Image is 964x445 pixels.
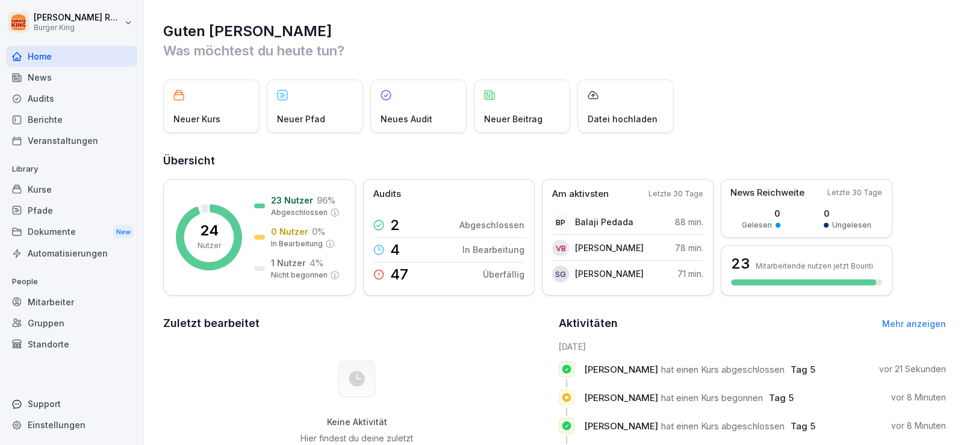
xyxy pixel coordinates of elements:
[661,364,785,375] span: hat einen Kurs abgeschlossen
[6,414,137,435] a: Einstellungen
[6,393,137,414] div: Support
[879,363,946,375] p: vor 21 Sekunden
[271,225,308,238] p: 0 Nutzer
[309,257,323,269] p: 4 %
[827,187,882,198] p: Letzte 30 Tage
[891,391,946,403] p: vor 8 Minuten
[6,221,137,243] div: Dokumente
[559,315,618,332] h2: Aktivitäten
[575,241,644,254] p: [PERSON_NAME]
[648,188,703,199] p: Letzte 30 Tage
[584,364,658,375] span: [PERSON_NAME]
[271,238,323,249] p: In Bearbeitung
[6,221,137,243] a: DokumenteNew
[381,113,432,125] p: Neues Audit
[575,216,633,228] p: Balaji Pedada
[552,187,609,201] p: Am aktivsten
[584,420,658,432] span: [PERSON_NAME]
[791,420,815,432] span: Tag 5
[390,218,400,232] p: 2
[312,225,325,238] p: 0 %
[483,268,524,281] p: Überfällig
[675,216,703,228] p: 88 min.
[552,214,569,231] div: BP
[575,267,644,280] p: [PERSON_NAME]
[34,13,122,23] p: [PERSON_NAME] Rohrich
[742,207,780,220] p: 0
[552,266,569,282] div: SG
[677,267,703,280] p: 71 min.
[6,243,137,264] a: Automatisierungen
[832,220,871,231] p: Ungelesen
[6,200,137,221] a: Pfade
[296,417,418,428] h5: Keine Aktivität
[317,194,335,207] p: 96 %
[173,113,220,125] p: Neuer Kurs
[163,315,550,332] h2: Zuletzt bearbeitet
[6,67,137,88] a: News
[6,179,137,200] a: Kurse
[271,257,306,269] p: 1 Nutzer
[6,88,137,109] a: Audits
[390,243,400,257] p: 4
[675,241,703,254] p: 78 min.
[6,160,137,179] p: Library
[6,130,137,151] a: Veranstaltungen
[588,113,658,125] p: Datei hochladen
[113,225,134,239] div: New
[6,334,137,355] a: Standorte
[584,392,658,403] span: [PERSON_NAME]
[6,313,137,334] a: Gruppen
[484,113,543,125] p: Neuer Beitrag
[756,261,873,270] p: Mitarbeitende nutzen jetzt Bounti
[271,270,328,281] p: Nicht begonnen
[271,194,313,207] p: 23 Nutzer
[163,41,946,60] p: Was möchtest du heute tun?
[661,392,763,403] span: hat einen Kurs begonnen
[791,364,815,375] span: Tag 5
[459,219,524,231] p: Abgeschlossen
[197,240,221,251] p: Nutzer
[731,254,750,274] h3: 23
[552,240,569,257] div: VB
[277,113,325,125] p: Neuer Pfad
[661,420,785,432] span: hat einen Kurs abgeschlossen
[271,207,328,218] p: Abgeschlossen
[891,420,946,432] p: vor 8 Minuten
[34,23,122,32] p: Burger King
[6,46,137,67] a: Home
[373,187,401,201] p: Audits
[163,152,946,169] h2: Übersicht
[163,22,946,41] h1: Guten [PERSON_NAME]
[730,186,804,200] p: News Reichweite
[559,340,946,353] h6: [DATE]
[6,272,137,291] p: People
[824,207,871,220] p: 0
[769,392,794,403] span: Tag 5
[6,109,137,130] a: Berichte
[200,223,219,238] p: 24
[462,243,524,256] p: In Bearbeitung
[6,291,137,313] a: Mitarbeiter
[882,319,946,329] a: Mehr anzeigen
[742,220,772,231] p: Gelesen
[390,267,408,282] p: 47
